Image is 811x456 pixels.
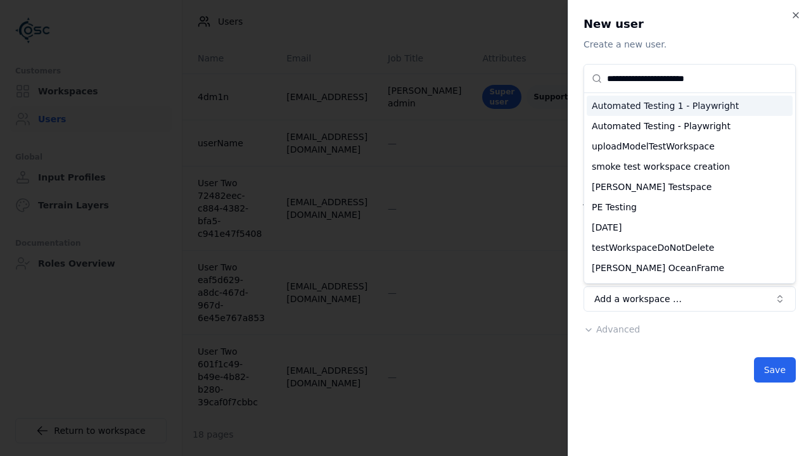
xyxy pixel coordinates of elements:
[584,93,795,283] div: Suggestions
[587,237,793,258] div: testWorkspaceDoNotDelete
[587,96,793,116] div: Automated Testing 1 - Playwright
[587,116,793,136] div: Automated Testing - Playwright
[587,258,793,278] div: [PERSON_NAME] OceanFrame
[587,156,793,177] div: smoke test workspace creation
[587,197,793,217] div: PE Testing
[587,177,793,197] div: [PERSON_NAME] Testspace
[587,136,793,156] div: uploadModelTestWorkspace
[587,217,793,237] div: [DATE]
[587,278,793,298] div: usama test 4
